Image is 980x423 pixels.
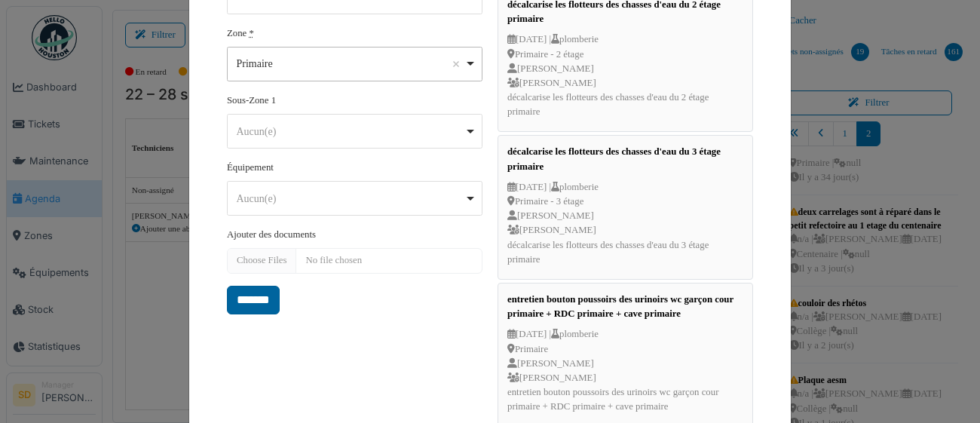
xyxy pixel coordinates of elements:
a: décalcarise les flotteurs des chasses d'eau du 3 étage primaire [DATE] |plomberie Primaire - 3 ét... [498,135,753,280]
label: Ajouter des documents [227,228,316,242]
label: Équipement [227,161,274,175]
p: décalcarise les flotteurs des chasses d'eau du 3 étage primaire [507,238,743,267]
p: entretien bouton poussoirs des urinoirs wc garçon cour primaire + RDC primaire + cave primaire [507,385,743,414]
label: Sous-Zone 1 [227,93,276,108]
div: Primaire [237,56,464,72]
div: Aucun(e) [237,191,464,207]
div: [DATE] | plomberie Primaire - 3 étage [PERSON_NAME] [PERSON_NAME] [504,177,746,267]
div: [DATE] | plomberie Primaire [PERSON_NAME] [PERSON_NAME] [504,324,746,414]
p: décalcarise les flotteurs des chasses d'eau du 2 étage primaire [507,90,743,119]
div: décalcarise les flotteurs des chasses d'eau du 3 étage primaire [504,142,746,176]
div: [DATE] | plomberie Primaire - 2 étage [PERSON_NAME] [PERSON_NAME] [504,29,746,119]
div: Aucun(e) [237,124,464,139]
label: Zone [227,26,247,41]
div: entretien bouton poussoirs des urinoirs wc garçon cour primaire + RDC primaire + cave primaire [504,290,746,324]
button: Remove item: '1569' [449,57,464,72]
abbr: required [250,28,254,38]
